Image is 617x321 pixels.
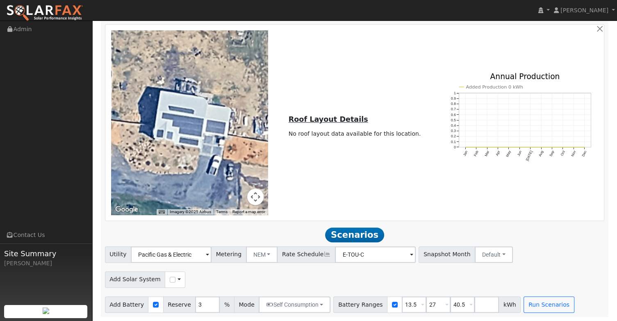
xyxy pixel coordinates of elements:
text: Mar [484,150,490,157]
td: No roof layout data available for this location. [287,128,422,140]
text: 0.7 [451,107,456,111]
span: Battery Ranges [333,296,387,313]
text: Feb [473,150,479,157]
span: Mode [234,296,259,313]
u: Roof Layout Details [289,115,368,123]
input: Select a Utility [131,246,212,263]
text: Oct [560,150,566,157]
div: [PERSON_NAME] [4,259,88,268]
text: Aug [538,150,544,157]
circle: onclick="" [465,146,466,148]
text: [DATE] [525,150,533,162]
span: % [219,296,234,313]
span: Scenarios [325,228,384,242]
circle: onclick="" [519,146,520,148]
button: Keyboard shortcuts [159,209,164,215]
text: Dec [581,150,588,157]
text: 0.8 [451,102,456,106]
circle: onclick="" [476,146,477,148]
span: Utility [105,246,132,263]
text: Jun [517,150,523,157]
circle: onclick="" [497,146,499,148]
text: Annual Production [490,72,560,81]
circle: onclick="" [530,146,531,148]
img: Google [113,204,140,215]
text: 0 [454,145,456,149]
text: 0.3 [451,129,456,133]
button: NEM [246,246,278,263]
text: May [505,150,512,157]
circle: onclick="" [541,146,542,148]
button: Self Consumption [259,296,330,313]
text: 0.6 [451,112,456,116]
button: Map camera controls [247,189,264,205]
text: 0.4 [451,123,456,127]
a: Open this area in Google Maps (opens a new window) [113,204,140,215]
img: retrieve [43,307,49,314]
circle: onclick="" [584,146,585,148]
text: Added Production 0 kWh [466,84,524,90]
span: Imagery ©2025 Airbus [170,209,211,214]
text: 0.2 [451,134,456,138]
text: 0.5 [451,118,456,122]
text: Jan [462,150,469,157]
input: Select a Rate Schedule [335,246,416,263]
span: Metering [211,246,246,263]
text: Sep [549,150,556,157]
span: [PERSON_NAME] [560,7,608,14]
span: Snapshot Month [419,246,475,263]
img: SolarFax [6,5,83,22]
text: 0.9 [451,96,456,100]
text: 0.1 [451,139,456,143]
circle: onclick="" [487,146,488,148]
text: Apr [495,150,501,156]
span: Reserve [163,296,196,313]
span: Site Summary [4,248,88,259]
circle: onclick="" [551,146,553,148]
a: Terms (opens in new tab) [216,209,228,214]
button: Default [475,246,513,263]
text: 1 [454,91,456,95]
span: kWh [499,296,521,313]
a: Report a map error [232,209,265,214]
button: Run Scenarios [524,296,574,313]
span: Add Solar System [105,271,166,288]
span: Add Battery [105,296,149,313]
circle: onclick="" [562,146,564,148]
circle: onclick="" [573,146,574,148]
circle: onclick="" [508,146,510,148]
span: Rate Schedule [277,246,335,263]
text: Nov [571,150,577,157]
